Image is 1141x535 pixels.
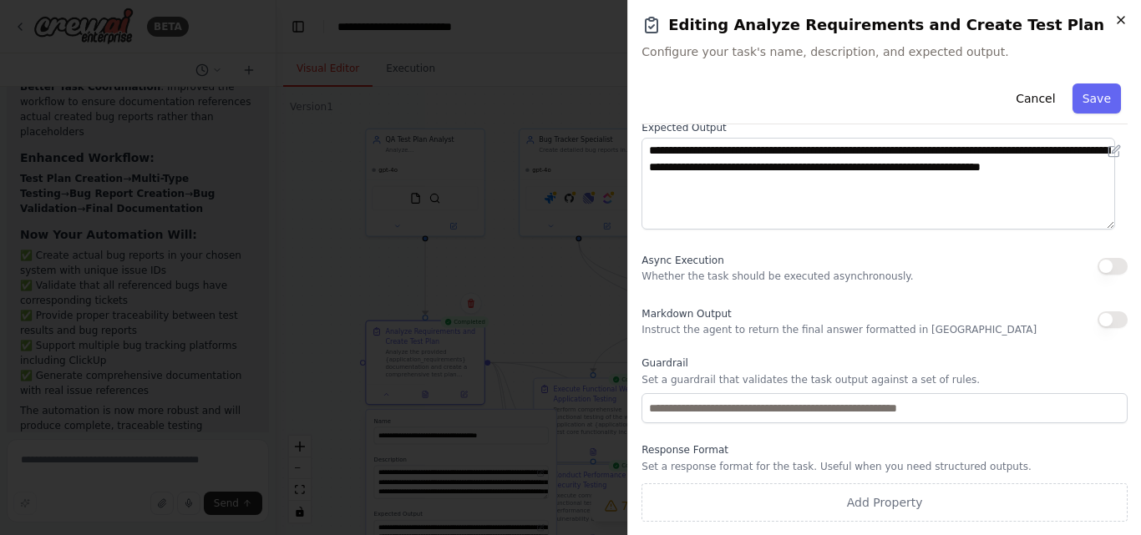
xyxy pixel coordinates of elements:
[1104,141,1124,161] button: Open in editor
[641,43,1128,60] span: Configure your task's name, description, and expected output.
[641,323,1037,336] p: Instruct the agent to return the final answer formatted in [GEOGRAPHIC_DATA]
[1006,83,1065,114] button: Cancel
[641,483,1128,522] button: Add Property
[641,373,1128,386] p: Set a guardrail that validates the task output against a set of rules.
[641,270,913,283] p: Whether the task should be executed asynchronously.
[641,255,723,266] span: Async Execution
[641,13,1128,37] h2: Editing Analyze Requirements and Create Test Plan
[1073,83,1121,114] button: Save
[641,356,1128,370] label: Guardrail
[641,308,731,320] span: Markdown Output
[641,121,1128,134] label: Expected Output
[641,460,1128,473] p: Set a response format for the task. Useful when you need structured outputs.
[641,443,1128,457] label: Response Format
